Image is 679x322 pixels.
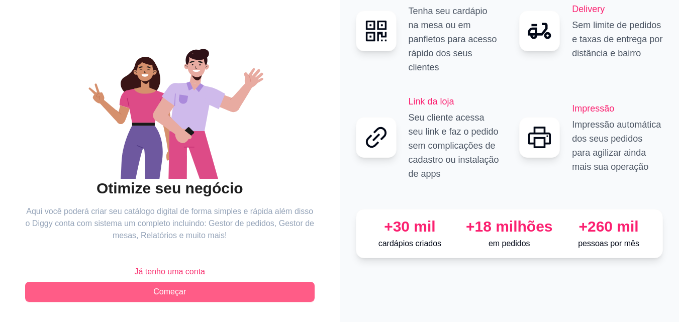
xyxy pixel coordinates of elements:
h2: Link da loja [409,94,500,109]
button: Começar [25,282,315,302]
div: +260 mil [563,218,654,236]
p: Tenha seu cardápio na mesa ou em panfletos para acesso rápido dos seus clientes [409,4,500,74]
button: Já tenho uma conta [25,262,315,282]
p: Impressão automática dos seus pedidos para agilizar ainda mais sua operação [572,118,663,174]
h2: Impressão [572,101,663,116]
h2: Delivery [572,2,663,16]
span: Já tenho uma conta [134,266,205,278]
p: em pedidos [463,238,555,250]
article: Aqui você poderá criar seu catálogo digital de forma simples e rápida além disso o Diggy conta co... [25,205,315,242]
div: +18 milhões [463,218,555,236]
div: +30 mil [364,218,456,236]
p: Sem limite de pedidos e taxas de entrega por distância e bairro [572,18,663,60]
p: pessoas por mês [563,238,654,250]
p: cardápios criados [364,238,456,250]
h2: Otimize seu negócio [25,179,315,198]
p: Seu cliente acessa seu link e faz o pedido sem complicações de cadastro ou instalação de apps [409,111,500,181]
div: animation [25,28,315,179]
span: Começar [153,286,186,298]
